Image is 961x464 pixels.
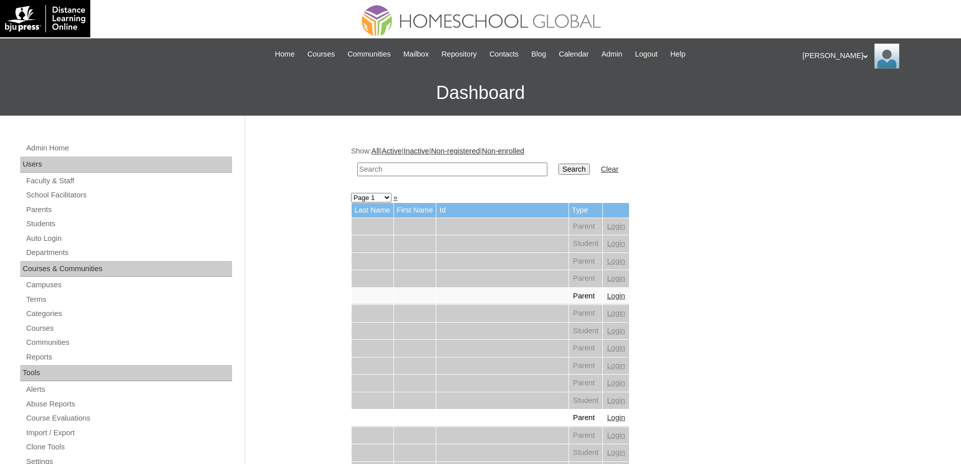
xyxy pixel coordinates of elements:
[569,305,603,322] td: Parent
[399,48,434,60] a: Mailbox
[436,48,482,60] a: Repository
[635,48,658,60] span: Logout
[569,203,603,218] td: Type
[569,375,603,392] td: Parent
[607,239,625,247] a: Login
[482,147,524,155] a: Non-enrolled
[601,48,623,60] span: Admin
[803,43,951,69] div: [PERSON_NAME]
[531,48,546,60] span: Blog
[343,48,396,60] a: Communities
[607,222,625,230] a: Login
[307,48,335,60] span: Courses
[25,441,232,453] a: Clone Tools
[25,293,232,306] a: Terms
[559,48,589,60] span: Calendar
[554,48,594,60] a: Calendar
[25,398,232,410] a: Abuse Reports
[569,253,603,270] td: Parent
[569,235,603,252] td: Student
[436,203,569,218] td: Id
[431,147,480,155] a: Non-registered
[371,147,379,155] a: All
[25,427,232,439] a: Import / Export
[25,307,232,320] a: Categories
[569,409,603,427] td: Parent
[25,189,232,201] a: School Facilitators
[393,193,398,201] a: »
[5,70,956,116] h3: Dashboard
[381,147,402,155] a: Active
[569,323,603,340] td: Student
[404,48,429,60] span: Mailbox
[20,157,232,173] div: Users
[607,327,625,335] a: Login
[25,383,232,396] a: Alerts
[20,365,232,381] div: Tools
[569,357,603,375] td: Parent
[394,203,436,218] td: First Name
[25,412,232,425] a: Course Evaluations
[607,362,625,370] a: Login
[25,142,232,154] a: Admin Home
[569,218,603,235] td: Parent
[607,396,625,404] a: Login
[489,48,519,60] span: Contacts
[357,163,547,176] input: Search
[569,427,603,444] td: Parent
[20,261,232,277] div: Courses & Communities
[302,48,340,60] a: Courses
[25,351,232,364] a: Reports
[607,292,625,300] a: Login
[270,48,300,60] a: Home
[874,43,899,69] img: Ariane Ebuen
[404,147,429,155] a: Inactive
[569,392,603,409] td: Student
[351,146,851,182] div: Show: | | | |
[25,218,232,230] a: Students
[607,431,625,439] a: Login
[352,203,393,218] td: Last Name
[526,48,551,60] a: Blog
[630,48,663,60] a: Logout
[484,48,524,60] a: Contacts
[25,322,232,335] a: Courses
[25,203,232,216] a: Parents
[596,48,628,60] a: Admin
[569,340,603,357] td: Parent
[441,48,477,60] span: Repository
[25,246,232,259] a: Departments
[607,448,625,456] a: Login
[25,232,232,245] a: Auto Login
[558,164,590,175] input: Search
[607,379,625,387] a: Login
[569,288,603,305] td: Parent
[607,257,625,265] a: Login
[5,5,85,32] img: logo-white.png
[601,165,618,173] a: Clear
[670,48,686,60] span: Help
[569,270,603,287] td: Parent
[607,274,625,282] a: Login
[607,344,625,352] a: Login
[607,414,625,422] a: Login
[25,175,232,187] a: Faculty & Staff
[275,48,295,60] span: Home
[607,309,625,317] a: Login
[25,336,232,349] a: Communities
[569,444,603,461] td: Student
[348,48,391,60] span: Communities
[25,279,232,291] a: Campuses
[665,48,691,60] a: Help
